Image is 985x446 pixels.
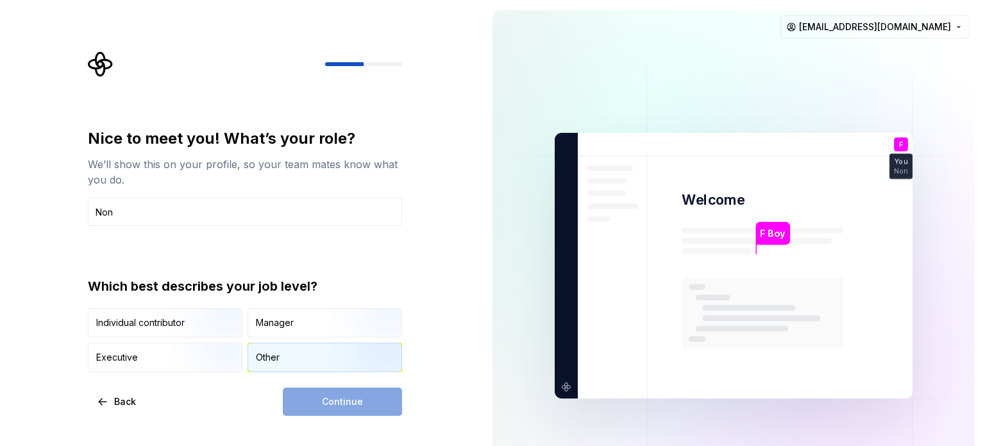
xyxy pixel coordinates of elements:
[88,51,114,77] svg: Supernova Logo
[894,167,908,175] p: Non
[256,351,280,364] div: Other
[88,157,402,187] div: We’ll show this on your profile, so your team mates know what you do.
[682,191,745,209] p: Welcome
[88,198,402,226] input: Job title
[96,351,138,364] div: Executive
[88,128,402,149] div: Nice to meet you! What’s your role?
[799,21,951,33] span: [EMAIL_ADDRESS][DOMAIN_NAME]
[88,388,147,416] button: Back
[895,159,907,166] p: You
[88,277,402,295] div: Which best describes your job level?
[256,316,294,329] div: Manager
[96,316,185,329] div: Individual contributor
[114,395,136,408] span: Back
[780,15,970,39] button: [EMAIL_ADDRESS][DOMAIN_NAME]
[760,227,786,241] p: F Boy
[899,141,903,148] p: F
